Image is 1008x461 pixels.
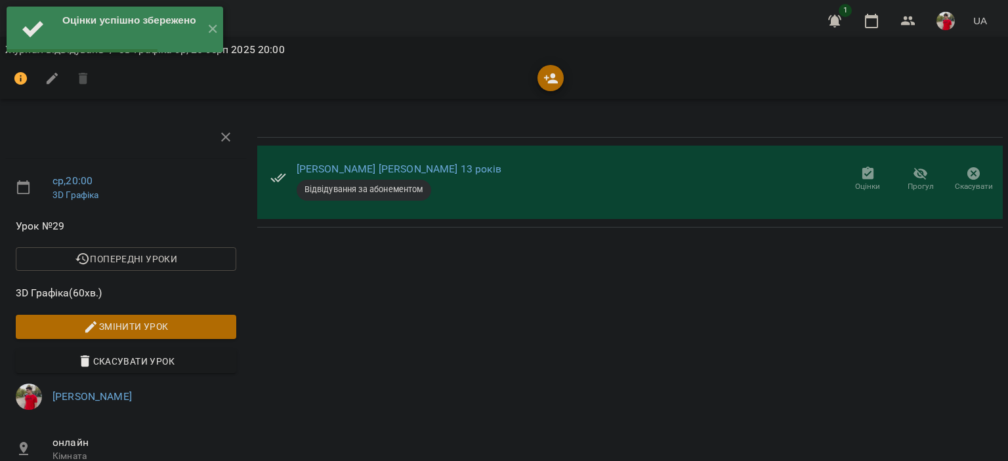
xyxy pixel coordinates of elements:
[16,384,42,410] img: 54b6d9b4e6461886c974555cb82f3b73.jpg
[52,174,93,187] a: ср , 20:00
[947,161,1000,198] button: Скасувати
[841,161,894,198] button: Оцінки
[855,181,880,192] span: Оцінки
[26,353,226,369] span: Скасувати Урок
[16,218,236,234] span: Урок №29
[297,163,501,175] a: [PERSON_NAME] [PERSON_NAME] 13 років
[52,190,98,200] a: 3D Графіка
[973,14,987,28] span: UA
[936,12,955,30] img: 54b6d9b4e6461886c974555cb82f3b73.jpg
[894,161,948,198] button: Прогул
[52,435,236,451] span: онлайн
[297,184,431,195] span: Відвідування за абонементом
[62,13,197,28] div: Оцінки успішно збережено
[839,4,852,17] span: 1
[5,42,1003,58] nav: breadcrumb
[52,390,132,403] a: [PERSON_NAME]
[16,315,236,338] button: Змінити урок
[955,181,993,192] span: Скасувати
[26,319,226,334] span: Змінити урок
[16,350,236,373] button: Скасувати Урок
[16,285,236,301] span: 3D Графіка ( 60 хв. )
[968,9,992,33] button: UA
[26,251,226,267] span: Попередні уроки
[16,247,236,271] button: Попередні уроки
[908,181,934,192] span: Прогул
